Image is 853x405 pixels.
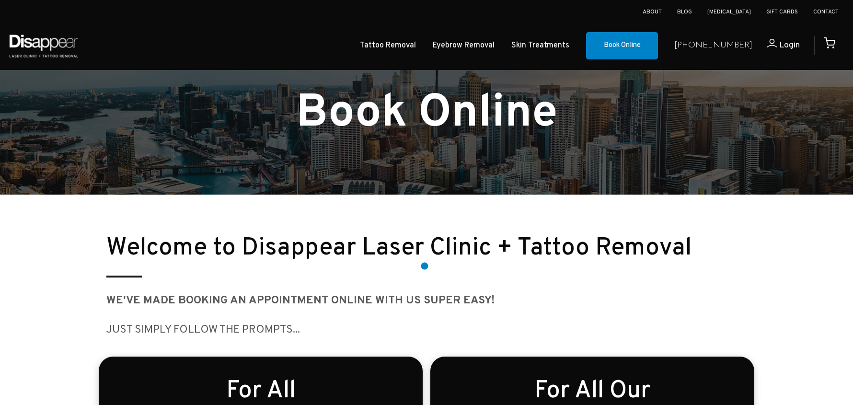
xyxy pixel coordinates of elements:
[293,323,300,337] big: ...
[106,233,692,264] small: Welcome to Disappear Laser Clinic + Tattoo Removal
[707,8,751,16] a: [MEDICAL_DATA]
[511,39,569,53] a: Skin Treatments
[360,39,416,53] a: Tattoo Removal
[106,294,495,308] strong: We've made booking AN appointment ONLINE WITH US SUPER EASY!
[586,32,658,60] a: Book Online
[433,39,495,53] a: Eyebrow Removal
[677,8,692,16] a: Blog
[674,39,752,53] a: [PHONE_NUMBER]
[752,39,800,53] a: Login
[766,8,798,16] a: Gift Cards
[7,29,80,63] img: Disappear - Laser Clinic and Tattoo Removal Services in Sydney, Australia
[779,40,800,51] span: Login
[99,92,754,137] h1: Book Online
[813,8,839,16] a: Contact
[106,323,293,337] big: JUST SIMPLY follow the prompts
[643,8,662,16] a: About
